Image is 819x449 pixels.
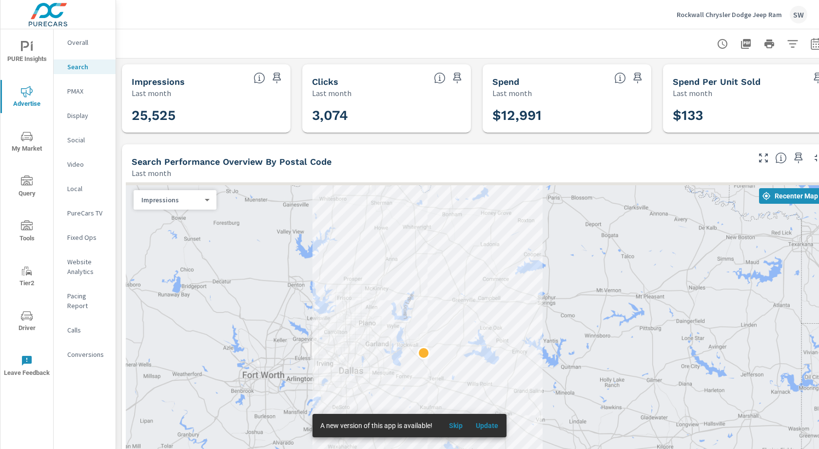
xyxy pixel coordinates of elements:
span: Save this to your personalized report [449,70,465,86]
p: Rockwall Chrysler Dodge Jeep Ram [677,10,782,19]
h5: Search Performance Overview By Postal Code [132,156,331,167]
p: Local [67,184,108,194]
p: Fixed Ops [67,233,108,242]
span: Driver [3,310,50,334]
p: Last month [132,167,171,179]
p: Last month [673,87,712,99]
span: My Market [3,131,50,155]
p: Social [67,135,108,145]
p: Search [67,62,108,72]
h5: Clicks [312,77,338,87]
p: Calls [67,325,108,335]
span: Recenter Map [763,192,818,200]
p: Video [67,159,108,169]
div: Calls [54,323,116,337]
span: Save this to your personalized report [630,70,645,86]
p: Last month [492,87,532,99]
span: Tier2 [3,265,50,289]
div: Pacing Report [54,289,116,313]
h3: $12,991 [492,107,642,124]
span: Understand Search performance data by postal code. Individual postal codes can be selected and ex... [775,152,787,164]
span: The number of times an ad was shown on your behalf. [253,72,265,84]
h3: 25,525 [132,107,281,124]
p: Overall [67,38,108,47]
div: Display [54,108,116,123]
p: Website Analytics [67,257,108,276]
div: Overall [54,35,116,50]
div: PureCars TV [54,206,116,220]
div: Impressions [134,195,209,205]
p: Impressions [141,195,201,204]
div: Conversions [54,347,116,362]
button: Print Report [760,34,779,54]
span: PURE Insights [3,41,50,65]
span: Save this to your personalized report [791,150,806,166]
p: PureCars TV [67,208,108,218]
h3: 3,074 [312,107,461,124]
p: Pacing Report [67,291,108,311]
span: The number of times an ad was clicked by a consumer. [434,72,446,84]
div: Search [54,59,116,74]
div: Video [54,157,116,172]
div: Local [54,181,116,196]
span: Tools [3,220,50,244]
div: Website Analytics [54,254,116,279]
h5: Spend Per Unit Sold [673,77,760,87]
p: Last month [132,87,171,99]
span: A new version of this app is available! [320,422,432,429]
span: Update [475,421,499,430]
div: Fixed Ops [54,230,116,245]
div: Social [54,133,116,147]
p: PMAX [67,86,108,96]
p: Display [67,111,108,120]
p: Last month [312,87,351,99]
h5: Spend [492,77,519,87]
span: Save this to your personalized report [269,70,285,86]
span: Advertise [3,86,50,110]
button: Make Fullscreen [756,150,771,166]
span: Query [3,176,50,199]
span: Leave Feedback [3,355,50,379]
button: Skip [440,418,471,433]
button: Apply Filters [783,34,802,54]
span: Skip [444,421,468,430]
p: Conversions [67,350,108,359]
div: nav menu [0,29,53,388]
div: SW [790,6,807,23]
h5: Impressions [132,77,185,87]
button: "Export Report to PDF" [736,34,756,54]
button: Update [471,418,503,433]
div: PMAX [54,84,116,98]
span: The amount of money spent on advertising during the period. [614,72,626,84]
